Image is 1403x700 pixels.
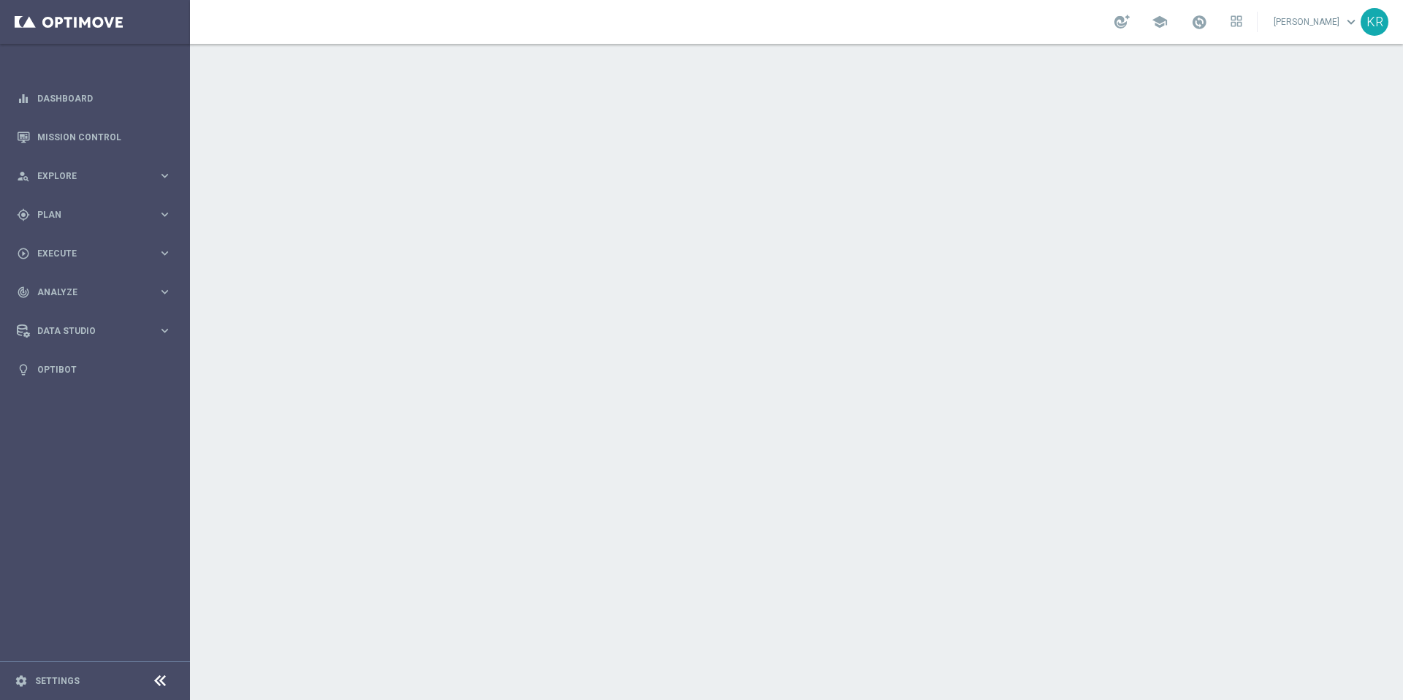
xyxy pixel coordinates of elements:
[158,324,172,338] i: keyboard_arrow_right
[37,79,172,118] a: Dashboard
[1361,8,1388,36] div: KR
[17,247,30,260] i: play_circle_outline
[16,170,172,182] button: person_search Explore keyboard_arrow_right
[16,248,172,259] button: play_circle_outline Execute keyboard_arrow_right
[17,247,158,260] div: Execute
[1272,11,1361,33] a: [PERSON_NAME]keyboard_arrow_down
[37,118,172,156] a: Mission Control
[158,285,172,299] i: keyboard_arrow_right
[16,209,172,221] button: gps_fixed Plan keyboard_arrow_right
[17,363,30,376] i: lightbulb
[17,208,158,221] div: Plan
[17,79,172,118] div: Dashboard
[16,364,172,376] button: lightbulb Optibot
[17,324,158,338] div: Data Studio
[15,674,28,688] i: settings
[17,118,172,156] div: Mission Control
[37,249,158,258] span: Execute
[17,286,158,299] div: Analyze
[158,208,172,221] i: keyboard_arrow_right
[17,170,158,183] div: Explore
[158,169,172,183] i: keyboard_arrow_right
[16,286,172,298] button: track_changes Analyze keyboard_arrow_right
[37,288,158,297] span: Analyze
[1152,14,1168,30] span: school
[17,350,172,389] div: Optibot
[35,677,80,685] a: Settings
[17,92,30,105] i: equalizer
[17,208,30,221] i: gps_fixed
[37,327,158,335] span: Data Studio
[1343,14,1359,30] span: keyboard_arrow_down
[16,93,172,104] button: equalizer Dashboard
[37,350,172,389] a: Optibot
[158,246,172,260] i: keyboard_arrow_right
[16,132,172,143] button: Mission Control
[17,286,30,299] i: track_changes
[37,210,158,219] span: Plan
[37,172,158,180] span: Explore
[16,325,172,337] button: Data Studio keyboard_arrow_right
[17,170,30,183] i: person_search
